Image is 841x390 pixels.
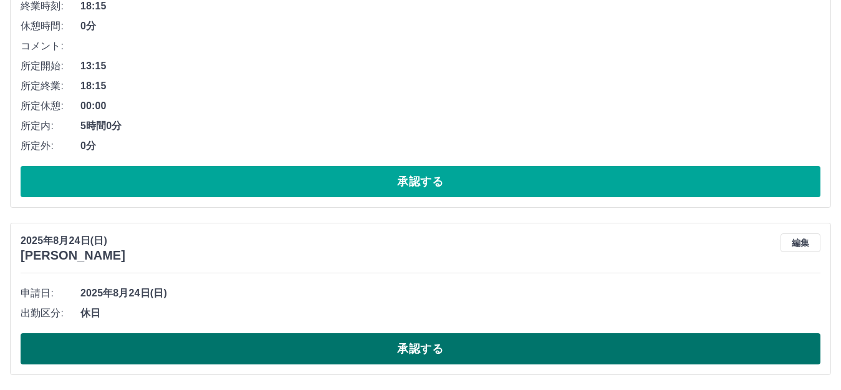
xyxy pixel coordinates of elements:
[21,233,125,248] p: 2025年8月24日(日)
[80,59,820,74] span: 13:15
[80,99,820,114] span: 00:00
[781,233,820,252] button: 編集
[80,119,820,134] span: 5時間0分
[80,19,820,34] span: 0分
[80,139,820,154] span: 0分
[21,166,820,197] button: 承認する
[21,306,80,321] span: 出勤区分:
[21,119,80,134] span: 所定内:
[21,286,80,301] span: 申請日:
[80,286,820,301] span: 2025年8月24日(日)
[21,19,80,34] span: 休憩時間:
[21,333,820,364] button: 承認する
[21,99,80,114] span: 所定休憩:
[21,39,80,54] span: コメント:
[21,79,80,94] span: 所定終業:
[80,79,820,94] span: 18:15
[21,59,80,74] span: 所定開始:
[21,139,80,154] span: 所定外:
[21,248,125,263] h3: [PERSON_NAME]
[80,306,820,321] span: 休日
